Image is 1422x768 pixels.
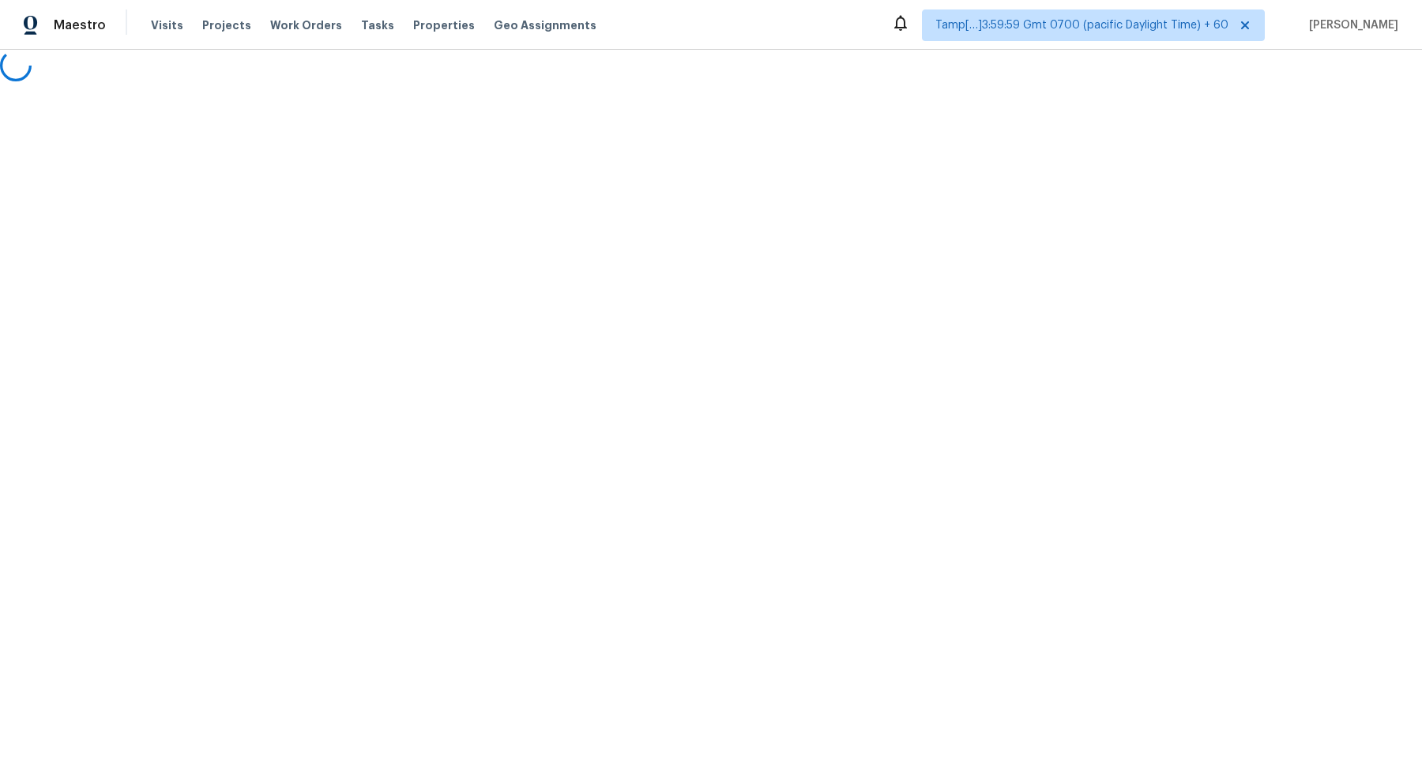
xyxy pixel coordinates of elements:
[1303,17,1398,33] span: [PERSON_NAME]
[270,17,342,33] span: Work Orders
[413,17,475,33] span: Properties
[361,20,394,31] span: Tasks
[151,17,183,33] span: Visits
[54,17,106,33] span: Maestro
[494,17,596,33] span: Geo Assignments
[935,17,1228,33] span: Tamp[…]3:59:59 Gmt 0700 (pacific Daylight Time) + 60
[202,17,251,33] span: Projects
